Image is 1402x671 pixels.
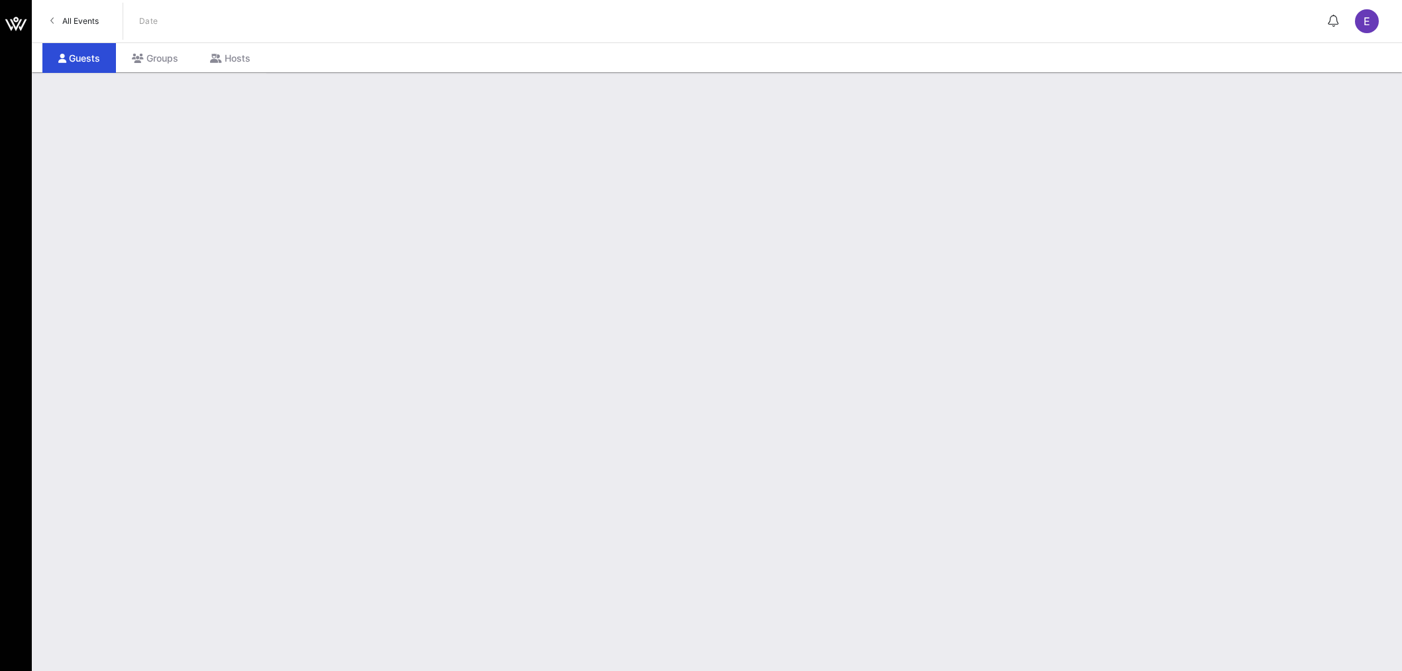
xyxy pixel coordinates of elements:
p: Date [139,15,158,28]
a: All Events [42,11,107,32]
div: E [1355,9,1379,33]
div: Hosts [194,43,266,73]
span: All Events [62,16,99,26]
span: E [1364,15,1370,28]
div: Guests [42,43,116,73]
div: Groups [116,43,194,73]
